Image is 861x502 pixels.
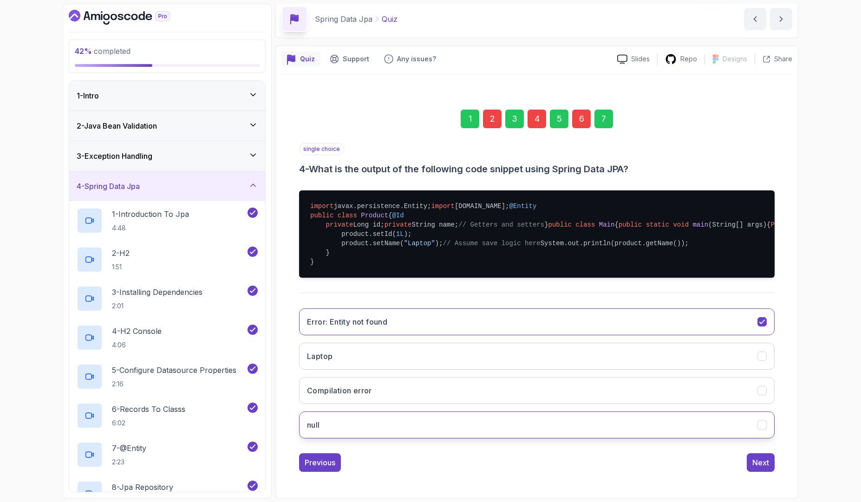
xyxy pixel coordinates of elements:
p: 4 - H2 Console [112,326,162,337]
button: 1-Introduction To Jpa4:48 [77,208,258,234]
span: 42 % [75,46,92,56]
p: Quiz [382,13,398,25]
p: 1 - Introduction To Jpa [112,209,189,220]
a: Slides [610,54,657,64]
span: Product [361,212,388,219]
p: single choice [299,143,344,155]
span: private [385,221,412,228]
p: Any issues? [397,54,436,64]
p: Repo [680,54,697,64]
h3: 4 - What is the output of the following code snippet using Spring Data JPA? [299,163,775,176]
button: 6-Records To Classs6:02 [77,403,258,429]
p: 6 - Records To Classs [112,404,185,415]
div: 4 [528,110,546,128]
pre: javax.persistence.Entity; [DOMAIN_NAME]; { Long id; String name; } { { (); product.setId( ); prod... [299,190,775,278]
p: 2:01 [112,301,202,311]
button: 1-Intro [69,81,265,111]
p: Designs [723,54,747,64]
button: Laptop [299,343,775,370]
span: private [326,221,353,228]
button: 2-Java Bean Validation [69,111,265,141]
button: Error: Entity not found [299,308,775,335]
p: 8 - Jpa Repository [112,482,173,493]
button: previous content [744,8,766,30]
p: 1:51 [112,262,130,272]
a: Dashboard [69,10,191,25]
span: // Assume save logic here [443,240,541,247]
button: 5-Configure Datasource Properties2:16 [77,364,258,390]
span: public [619,221,642,228]
span: (String[] args) [708,221,767,228]
span: class [338,212,357,219]
span: @Id [392,212,404,219]
h3: null [307,419,320,430]
h3: Error: Entity not found [307,316,387,327]
div: 2 [483,110,502,128]
button: Previous [299,453,341,472]
p: 6:02 [112,418,185,428]
button: Feedback button [378,52,442,66]
h3: Compilation error [307,385,372,396]
span: static [646,221,669,228]
span: 1L [396,230,404,238]
button: 4-Spring Data Jpa [69,171,265,201]
div: 5 [550,110,568,128]
span: Main [599,221,615,228]
span: import [431,202,454,210]
button: Next [747,453,775,472]
button: Support button [324,52,375,66]
span: "Laptop" [404,240,435,247]
span: @Entity [509,202,537,210]
p: 4:06 [112,340,162,350]
p: 2 - H2 [112,248,130,259]
a: Repo [658,53,704,65]
button: null [299,411,775,438]
span: Product [771,221,798,228]
button: 4-H2 Console4:06 [77,325,258,351]
span: void [673,221,689,228]
div: 6 [572,110,591,128]
p: Share [774,54,792,64]
p: Quiz [300,54,315,64]
h3: Laptop [307,351,333,362]
button: 7-@Entity2:23 [77,442,258,468]
div: Previous [305,457,335,468]
button: Compilation error [299,377,775,404]
span: import [310,202,333,210]
span: public [548,221,572,228]
button: quiz button [281,52,320,66]
p: Slides [631,54,650,64]
button: 2-H21:51 [77,247,258,273]
p: 2:16 [112,379,236,389]
span: class [575,221,595,228]
button: Share [755,54,792,64]
span: completed [75,46,130,56]
p: 7 - @Entity [112,443,146,454]
h3: 4 - Spring Data Jpa [77,181,140,192]
span: // Getters and setters [458,221,544,228]
button: 3-Installing Dependencies2:01 [77,286,258,312]
div: 3 [505,110,524,128]
span: public [310,212,333,219]
h3: 2 - Java Bean Validation [77,120,157,131]
h3: 1 - Intro [77,90,99,101]
p: Support [343,54,369,64]
div: 1 [461,110,479,128]
p: 4:48 [112,223,189,233]
p: 5 - Configure Datasource Properties [112,365,236,376]
h3: 3 - Exception Handling [77,150,152,162]
div: 7 [594,110,613,128]
p: Spring Data Jpa [315,13,372,25]
button: next content [770,8,792,30]
span: main [692,221,708,228]
div: Next [752,457,769,468]
p: 3 - Installing Dependencies [112,287,202,298]
p: 2:23 [112,457,146,467]
button: 3-Exception Handling [69,141,265,171]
